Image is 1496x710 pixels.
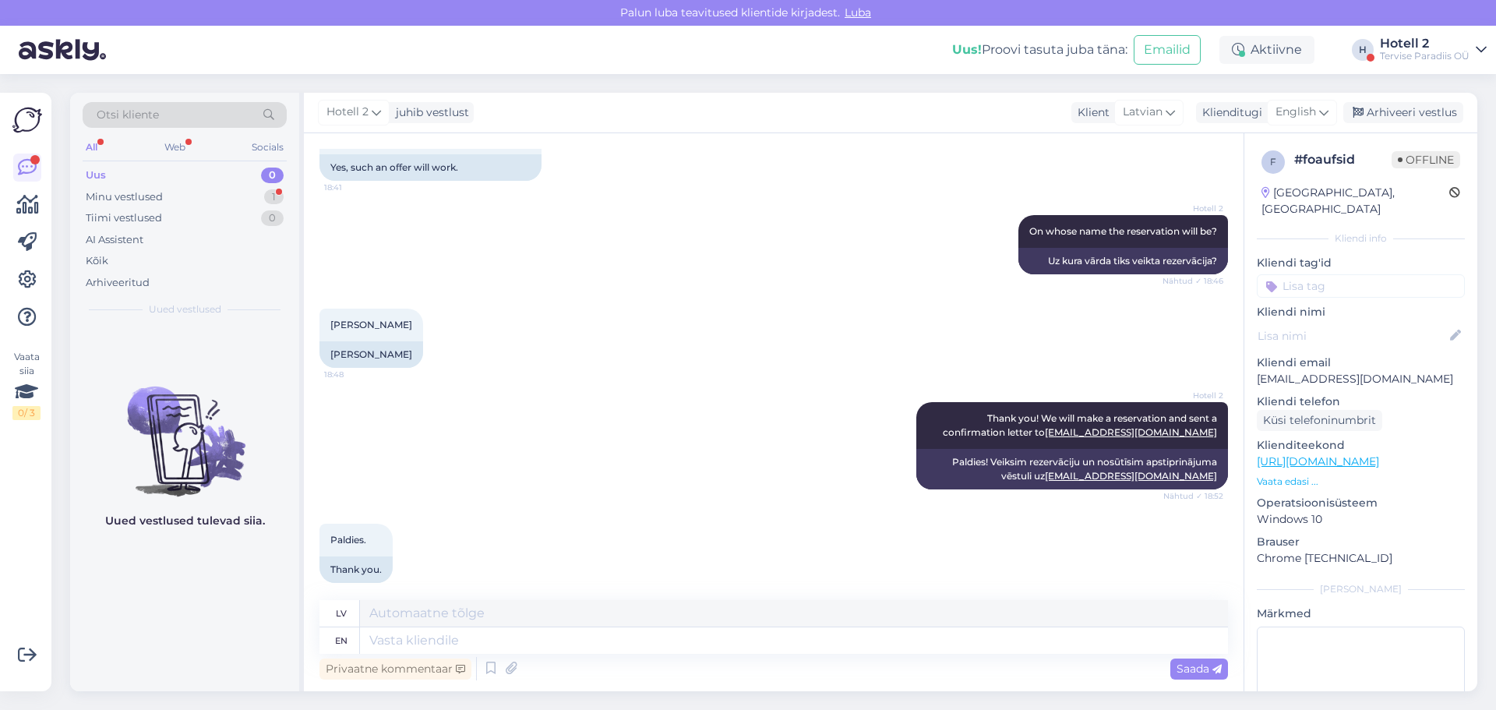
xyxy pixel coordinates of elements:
div: Arhiveeri vestlus [1343,102,1463,123]
p: Brauser [1257,534,1465,550]
div: Aktiivne [1219,36,1314,64]
p: [EMAIL_ADDRESS][DOMAIN_NAME] [1257,371,1465,387]
div: # foaufsid [1294,150,1392,169]
img: Askly Logo [12,105,42,135]
a: Hotell 2Tervise Paradiis OÜ [1380,37,1487,62]
div: 0 [261,210,284,226]
div: 0 / 3 [12,406,41,420]
div: 0 [261,168,284,183]
span: 18:52 [324,584,383,595]
div: Uus [86,168,106,183]
div: [PERSON_NAME] [319,341,423,368]
div: Socials [249,137,287,157]
div: Tervise Paradiis OÜ [1380,50,1470,62]
p: Vaata edasi ... [1257,475,1465,489]
span: Latvian [1123,104,1163,121]
span: Hotell 2 [1165,203,1223,214]
p: Kliendi tag'id [1257,255,1465,271]
div: [GEOGRAPHIC_DATA], [GEOGRAPHIC_DATA] [1261,185,1449,217]
div: juhib vestlust [390,104,469,121]
span: Nähtud ✓ 18:46 [1163,275,1223,287]
div: Kliendi info [1257,231,1465,245]
p: Kliendi email [1257,355,1465,371]
span: 18:41 [324,182,383,193]
a: [URL][DOMAIN_NAME] [1257,454,1379,468]
span: [PERSON_NAME] [330,319,412,330]
span: Nähtud ✓ 18:52 [1163,490,1223,502]
div: Minu vestlused [86,189,163,205]
div: Klient [1071,104,1110,121]
span: Hotell 2 [1165,390,1223,401]
span: Offline [1392,151,1460,168]
p: Klienditeekond [1257,437,1465,454]
div: Thank you. [319,556,393,583]
p: Windows 10 [1257,511,1465,528]
b: Uus! [952,42,982,57]
span: Otsi kliente [97,107,159,123]
span: Uued vestlused [149,302,221,316]
span: Paldies. [330,534,366,546]
div: Küsi telefoninumbrit [1257,410,1382,431]
div: en [335,627,348,654]
p: Operatsioonisüsteem [1257,495,1465,511]
button: Emailid [1134,35,1201,65]
div: Tiimi vestlused [86,210,162,226]
div: Klienditugi [1196,104,1262,121]
span: Saada [1177,662,1222,676]
div: Vaata siia [12,350,41,420]
div: Proovi tasuta juba täna: [952,41,1127,59]
p: Märkmed [1257,606,1465,622]
span: On whose name the reservation will be? [1029,225,1217,237]
div: Hotell 2 [1380,37,1470,50]
div: AI Assistent [86,232,143,248]
a: [EMAIL_ADDRESS][DOMAIN_NAME] [1045,470,1217,482]
p: Uued vestlused tulevad siia. [105,513,265,529]
span: f [1270,156,1276,168]
p: Kliendi nimi [1257,304,1465,320]
span: English [1275,104,1316,121]
div: All [83,137,101,157]
div: H [1352,39,1374,61]
p: Chrome [TECHNICAL_ID] [1257,550,1465,567]
span: 18:48 [324,369,383,380]
div: Web [161,137,189,157]
div: Uz kura vārda tiks veikta rezervācija? [1018,248,1228,274]
div: 1 [264,189,284,205]
a: [EMAIL_ADDRESS][DOMAIN_NAME] [1045,426,1217,438]
div: lv [336,600,347,627]
input: Lisa tag [1257,274,1465,298]
div: [PERSON_NAME] [1257,582,1465,596]
div: Kõik [86,253,108,269]
div: Yes, such an offer will work. [319,154,542,181]
div: Privaatne kommentaar [319,659,471,680]
div: Paldies! Veiksim rezervāciju un nosūtīsim apstiprinājuma vēstuli uz [916,449,1228,489]
input: Lisa nimi [1258,327,1447,344]
span: Luba [840,5,876,19]
div: Arhiveeritud [86,275,150,291]
p: Kliendi telefon [1257,394,1465,410]
span: Hotell 2 [326,104,369,121]
img: No chats [70,359,299,499]
span: Thank you! We will make a reservation and sent a confirmation letter to [943,412,1219,438]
